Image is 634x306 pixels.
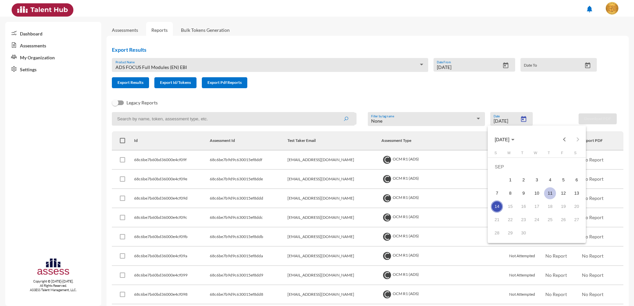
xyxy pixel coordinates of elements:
td: September 7, 2025 [490,187,504,200]
td: September 25, 2025 [543,213,557,226]
div: 5 [557,174,569,186]
div: 19 [557,201,569,213]
td: September 3, 2025 [530,173,543,187]
div: 7 [491,187,503,199]
td: September 6, 2025 [570,173,583,187]
th: Thursday [543,151,557,157]
div: 23 [517,214,529,226]
td: September 14, 2025 [490,200,504,213]
td: September 29, 2025 [504,226,517,240]
td: September 20, 2025 [570,200,583,213]
td: September 22, 2025 [504,213,517,226]
td: September 24, 2025 [530,213,543,226]
div: 4 [544,174,556,186]
button: Choose month and year [489,133,519,146]
div: 16 [517,201,529,213]
td: September 11, 2025 [543,187,557,200]
td: September 12, 2025 [557,187,570,200]
td: September 30, 2025 [517,226,530,240]
td: September 18, 2025 [543,200,557,213]
th: Monday [504,151,517,157]
div: 24 [531,214,543,226]
td: September 9, 2025 [517,187,530,200]
div: 9 [517,187,529,199]
td: SEP [490,160,583,173]
td: September 10, 2025 [530,187,543,200]
td: September 1, 2025 [504,173,517,187]
div: 1 [504,174,516,186]
td: September 15, 2025 [504,200,517,213]
div: 27 [571,214,583,226]
div: 25 [544,214,556,226]
div: 20 [571,201,583,213]
td: September 21, 2025 [490,213,504,226]
div: 15 [504,201,516,213]
button: Previous month [558,133,571,146]
div: 10 [531,187,543,199]
th: Saturday [570,151,583,157]
span: [DATE] [495,137,509,142]
td: September 4, 2025 [543,173,557,187]
td: September 23, 2025 [517,213,530,226]
div: 21 [491,214,503,226]
div: 22 [504,214,516,226]
td: September 27, 2025 [570,213,583,226]
th: Tuesday [517,151,530,157]
td: September 16, 2025 [517,200,530,213]
div: 29 [504,227,516,239]
div: 8 [504,187,516,199]
div: 2 [517,174,529,186]
div: 18 [544,201,556,213]
td: September 2, 2025 [517,173,530,187]
td: September 17, 2025 [530,200,543,213]
div: 13 [571,187,583,199]
div: 17 [531,201,543,213]
td: September 5, 2025 [557,173,570,187]
div: 6 [571,174,583,186]
div: 3 [531,174,543,186]
td: September 19, 2025 [557,200,570,213]
td: September 8, 2025 [504,187,517,200]
div: 11 [544,187,556,199]
div: 12 [557,187,569,199]
div: 30 [517,227,529,239]
button: Next month [571,133,584,146]
th: Sunday [490,151,504,157]
div: 26 [557,214,569,226]
td: September 13, 2025 [570,187,583,200]
div: 14 [491,201,503,213]
td: September 26, 2025 [557,213,570,226]
div: 28 [491,227,503,239]
td: September 28, 2025 [490,226,504,240]
th: Friday [557,151,570,157]
th: Wednesday [530,151,543,157]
